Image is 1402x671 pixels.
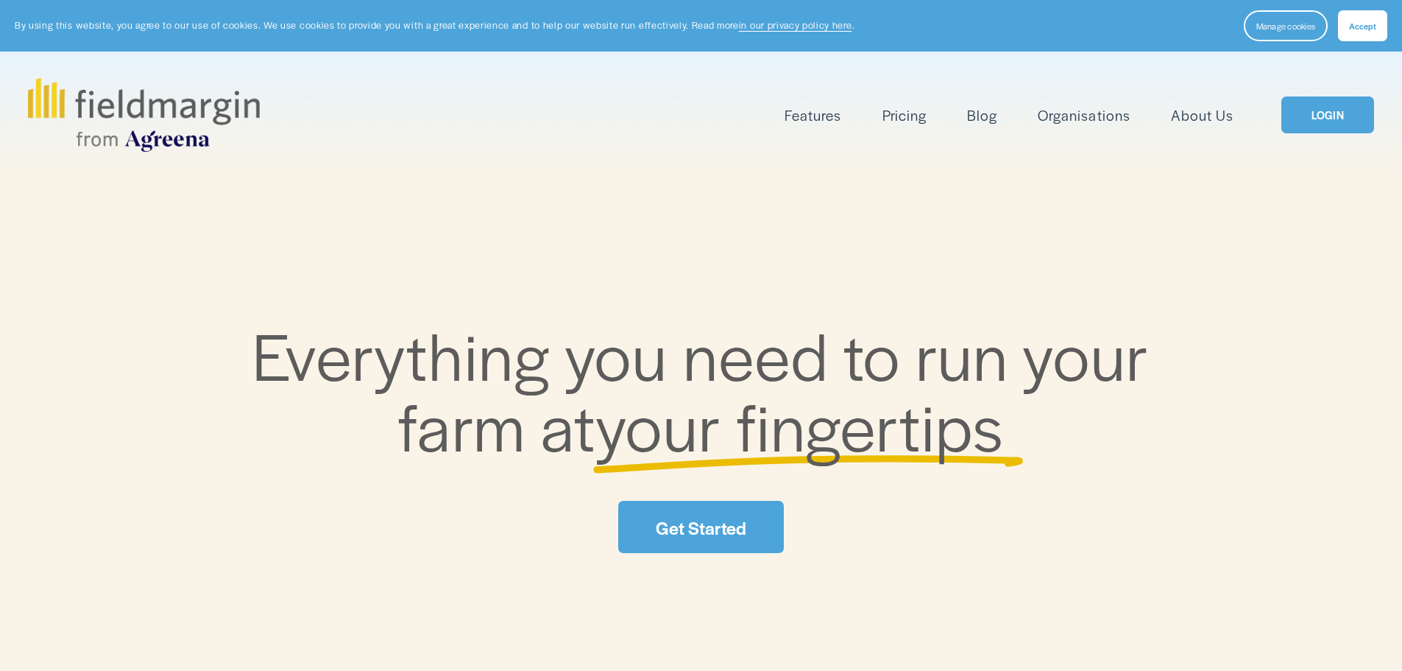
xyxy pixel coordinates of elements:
span: your fingertips [595,379,1004,471]
a: folder dropdown [785,103,841,127]
span: Manage cookies [1256,20,1315,32]
span: Accept [1349,20,1376,32]
span: Everything you need to run your farm at [252,308,1164,471]
a: in our privacy policy here [739,18,852,32]
p: By using this website, you agree to our use of cookies. We use cookies to provide you with a grea... [15,18,854,32]
button: Accept [1338,10,1387,41]
a: LOGIN [1281,96,1374,134]
button: Manage cookies [1244,10,1328,41]
span: Features [785,105,841,126]
a: Organisations [1038,103,1130,127]
a: About Us [1171,103,1233,127]
a: Get Started [618,501,783,553]
a: Blog [967,103,997,127]
img: fieldmargin.com [28,78,259,152]
a: Pricing [882,103,927,127]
